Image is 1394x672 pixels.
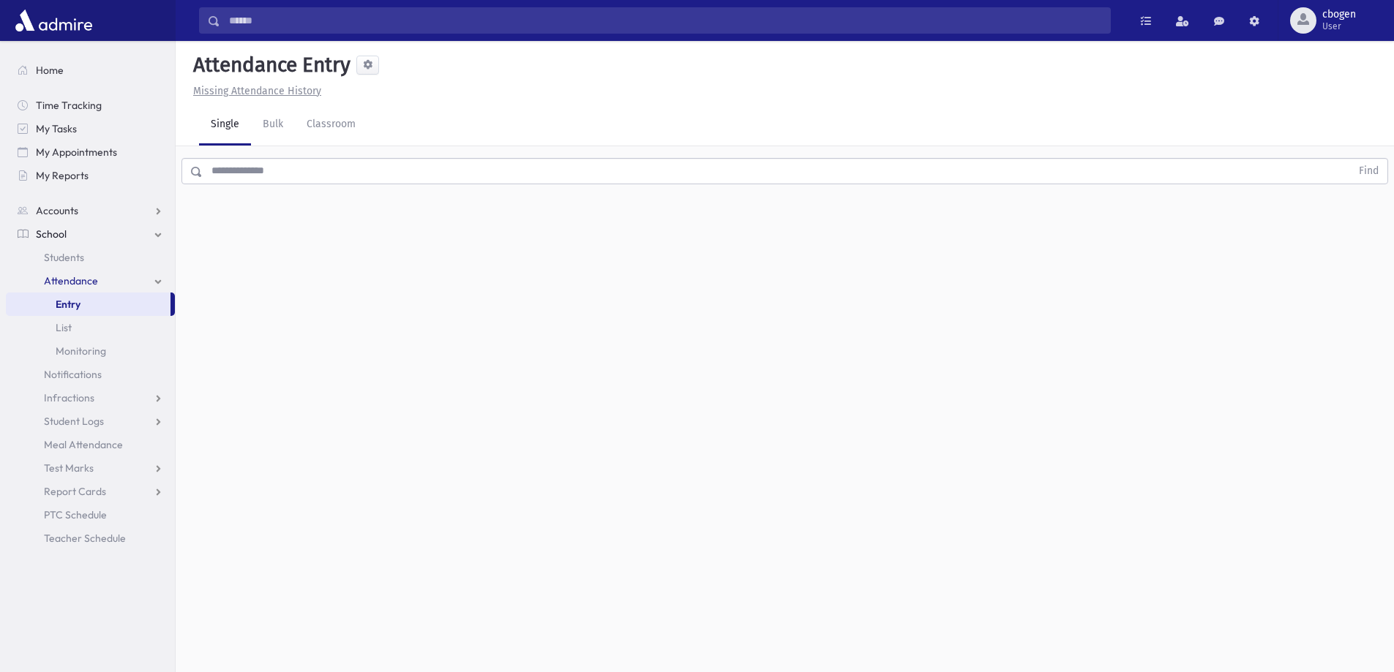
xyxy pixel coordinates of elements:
a: Bulk [251,105,295,146]
span: Report Cards [44,485,106,498]
a: Test Marks [6,456,175,480]
a: Notifications [6,363,175,386]
a: Missing Attendance History [187,85,321,97]
span: My Appointments [36,146,117,159]
a: Teacher Schedule [6,526,175,550]
span: Attendance [44,274,98,287]
span: cbogen [1322,9,1356,20]
a: Classroom [295,105,367,146]
a: Entry [6,292,170,316]
a: Monitoring [6,339,175,363]
button: Find [1350,159,1387,184]
a: My Tasks [6,117,175,140]
a: Meal Attendance [6,433,175,456]
span: Time Tracking [36,99,102,112]
a: Attendance [6,269,175,292]
a: School [6,222,175,246]
a: PTC Schedule [6,503,175,526]
img: AdmirePro [12,6,96,35]
span: Infractions [44,391,94,404]
input: Search [220,7,1110,34]
a: Infractions [6,386,175,409]
span: Teacher Schedule [44,532,126,545]
span: Entry [56,298,80,311]
span: Accounts [36,204,78,217]
span: My Tasks [36,122,77,135]
span: PTC Schedule [44,508,107,521]
span: Students [44,251,84,264]
span: School [36,227,67,241]
h5: Attendance Entry [187,53,351,78]
span: User [1322,20,1356,32]
span: Test Marks [44,461,94,475]
span: Notifications [44,368,102,381]
u: Missing Attendance History [193,85,321,97]
a: My Reports [6,164,175,187]
span: My Reports [36,169,89,182]
span: List [56,321,72,334]
a: Student Logs [6,409,175,433]
span: Meal Attendance [44,438,123,451]
a: Students [6,246,175,269]
a: Accounts [6,199,175,222]
a: Report Cards [6,480,175,503]
a: Single [199,105,251,146]
a: Home [6,58,175,82]
span: Monitoring [56,344,106,358]
a: Time Tracking [6,94,175,117]
a: List [6,316,175,339]
span: Home [36,64,64,77]
a: My Appointments [6,140,175,164]
span: Student Logs [44,415,104,428]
